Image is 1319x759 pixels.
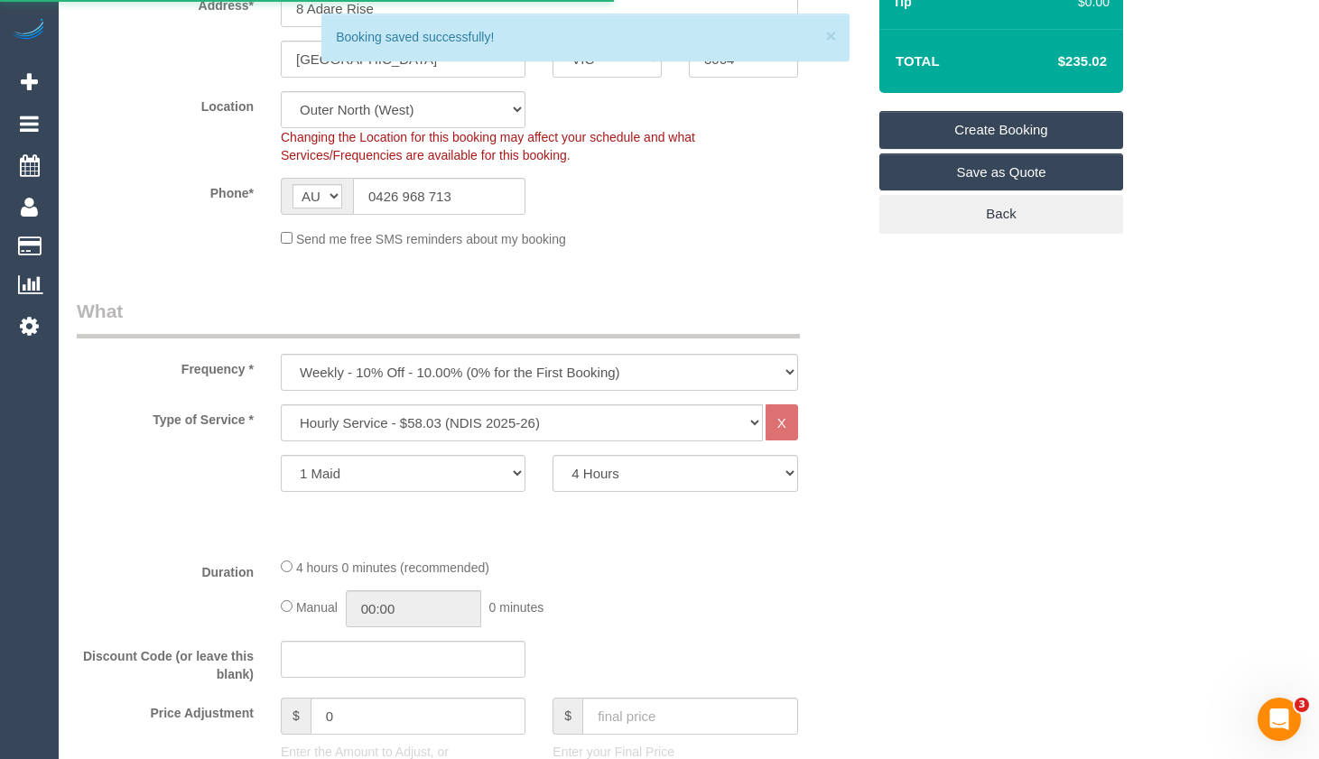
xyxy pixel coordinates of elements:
[553,698,582,735] span: $
[1295,698,1309,712] span: 3
[296,560,489,575] span: 4 hours 0 minutes (recommended)
[63,557,267,581] label: Duration
[11,18,47,43] img: Automaid Logo
[896,53,940,69] strong: Total
[296,600,338,615] span: Manual
[63,698,267,722] label: Price Adjustment
[879,111,1123,149] a: Create Booking
[296,232,566,246] span: Send me free SMS reminders about my booking
[825,26,836,45] button: ×
[63,354,267,378] label: Frequency *
[63,641,267,683] label: Discount Code (or leave this blank)
[77,298,800,338] legend: What
[63,178,267,202] label: Phone*
[489,600,544,615] span: 0 minutes
[63,404,267,429] label: Type of Service *
[582,698,798,735] input: final price
[336,28,834,46] div: Booking saved successfully!
[1258,698,1301,741] iframe: Intercom live chat
[281,130,695,162] span: Changing the Location for this booking may affect your schedule and what Services/Frequencies are...
[879,153,1123,191] a: Save as Quote
[281,698,311,735] span: $
[1004,54,1107,69] h4: $235.02
[281,41,525,78] input: Suburb*
[63,91,267,116] label: Location
[353,178,525,215] input: Phone*
[879,195,1123,233] a: Back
